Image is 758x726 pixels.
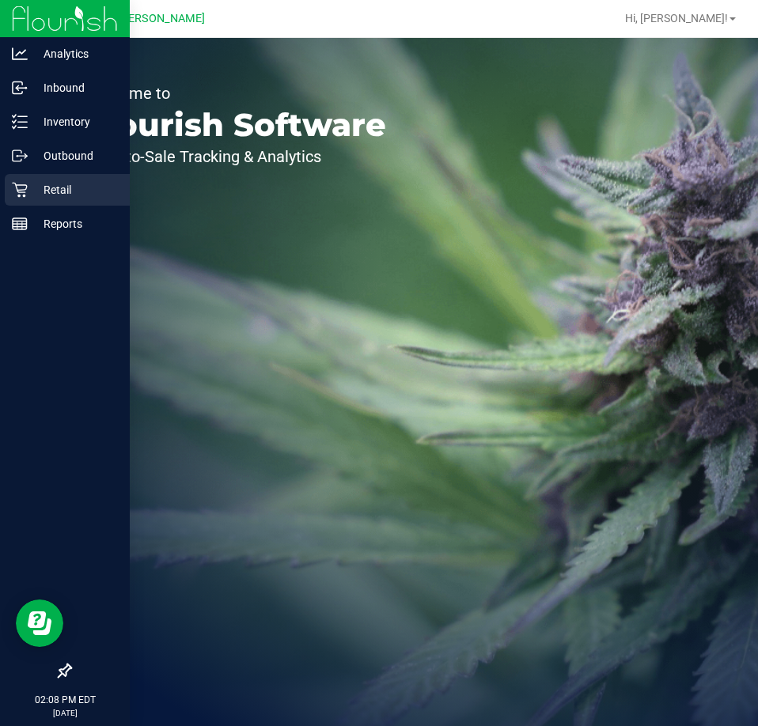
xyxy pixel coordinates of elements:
[28,78,123,97] p: Inbound
[12,114,28,130] inline-svg: Inventory
[28,146,123,165] p: Outbound
[28,180,123,199] p: Retail
[85,149,386,164] p: Seed-to-Sale Tracking & Analytics
[625,12,728,25] span: Hi, [PERSON_NAME]!
[12,148,28,164] inline-svg: Outbound
[118,12,205,25] span: [PERSON_NAME]
[28,214,123,233] p: Reports
[7,693,123,707] p: 02:08 PM EDT
[28,112,123,131] p: Inventory
[12,46,28,62] inline-svg: Analytics
[12,182,28,198] inline-svg: Retail
[12,80,28,96] inline-svg: Inbound
[16,599,63,647] iframe: Resource center
[85,85,386,101] p: Welcome to
[12,216,28,232] inline-svg: Reports
[28,44,123,63] p: Analytics
[7,707,123,719] p: [DATE]
[85,109,386,141] p: Flourish Software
